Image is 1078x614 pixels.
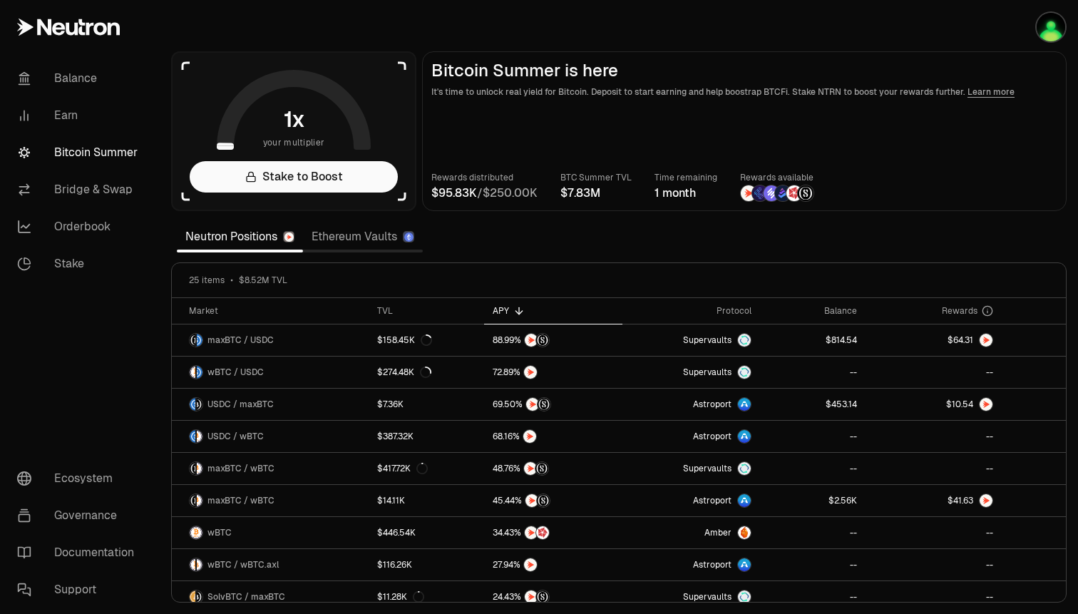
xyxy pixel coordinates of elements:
a: NTRN [484,549,622,580]
img: maxBTC Logo [190,334,195,347]
div: $158.45K [377,334,432,346]
a: -- [866,453,1001,484]
a: $417.72K [369,453,485,484]
a: Bridge & Swap [6,171,154,208]
img: Supervaults [738,462,751,475]
img: wBTC.axl Logo [197,558,202,571]
img: Structured Points [535,462,548,475]
a: -- [760,549,866,580]
img: Supervaults [738,590,751,603]
span: $8.52M TVL [239,275,287,286]
a: Governance [6,497,154,534]
img: EtherFi Points [752,185,768,201]
p: It's time to unlock real yield for Bitcoin. Deposit to start earning and help boostrap BTCFi. Sta... [431,85,1057,99]
a: Earn [6,97,154,134]
img: toxf1 [1037,13,1065,41]
img: Solv Points [764,185,779,201]
a: SolvBTC LogomaxBTC LogoSolvBTC / maxBTC [172,581,369,613]
img: Amber [738,526,751,539]
a: Astroport [622,421,760,452]
a: NTRNStructured Points [484,389,622,420]
a: Documentation [6,534,154,571]
a: Ecosystem [6,460,154,497]
button: NTRNStructured Points [493,397,613,411]
a: wBTC LogowBTC [172,517,369,548]
p: Time remaining [654,170,717,185]
a: maxBTC LogowBTC LogomaxBTC / wBTC [172,453,369,484]
button: NTRNStructured Points [493,493,613,508]
a: Bitcoin Summer [6,134,154,171]
a: -- [866,357,1001,388]
a: NTRN Logo [866,389,1001,420]
span: maxBTC / wBTC [207,463,274,474]
a: -- [866,517,1001,548]
img: Structured Points [538,398,550,411]
div: $11.28K [377,591,424,603]
span: Amber [704,527,731,538]
div: $14.11K [377,495,405,506]
img: wBTC Logo [190,558,195,571]
a: USDC LogomaxBTC LogoUSDC / maxBTC [172,389,369,420]
img: NTRN [741,185,756,201]
img: Structured Points [537,494,550,507]
div: TVL [377,305,476,317]
span: Astroport [693,559,731,570]
span: wBTC / USDC [207,367,264,378]
div: $116.26K [377,559,412,570]
a: -- [760,581,866,613]
button: NTRNStructured Points [493,461,613,476]
a: AmberAmber [622,517,760,548]
img: SolvBTC Logo [190,590,195,603]
button: NTRN [493,365,613,379]
a: wBTC LogowBTC.axl LogowBTC / wBTC.axl [172,549,369,580]
span: Rewards [942,305,977,317]
a: Astroport [622,549,760,580]
img: wBTC Logo [197,430,202,443]
img: wBTC Logo [197,462,202,475]
a: $387.32K [369,421,485,452]
a: Ethereum Vaults [303,222,423,251]
span: Supervaults [683,367,731,378]
a: $274.48K [369,357,485,388]
div: $7.36K [377,399,404,410]
button: NTRN [493,558,613,572]
p: Rewards distributed [431,170,538,185]
a: Orderbook [6,208,154,245]
img: NTRN [525,334,538,347]
img: Mars Fragments [786,185,802,201]
a: Stake to Boost [190,161,398,193]
img: NTRN [526,398,539,411]
a: Astroport [622,485,760,516]
img: NTRN Logo [980,334,992,347]
div: $446.54K [377,527,416,538]
div: Balance [769,305,857,317]
img: USDC Logo [197,366,202,379]
span: maxBTC / wBTC [207,495,274,506]
a: Learn more [967,86,1015,98]
a: -- [760,357,866,388]
span: Supervaults [683,334,731,346]
img: Ethereum Logo [404,232,414,242]
img: NTRN [524,558,537,571]
span: Supervaults [683,591,731,603]
span: Astroport [693,431,731,442]
a: -- [760,453,866,484]
p: Rewards available [740,170,814,185]
img: USDC Logo [190,398,195,411]
span: SolvBTC / maxBTC [207,591,285,603]
span: 25 items [189,275,225,286]
img: NTRN [524,366,537,379]
img: wBTC Logo [190,366,195,379]
a: -- [760,421,866,452]
span: Astroport [693,495,731,506]
div: $417.72K [377,463,428,474]
span: USDC / wBTC [207,431,264,442]
div: APY [493,305,613,317]
span: your multiplier [263,135,325,150]
img: wBTC Logo [197,494,202,507]
img: NTRN [525,526,538,539]
a: Balance [6,60,154,97]
img: Mars Fragments [536,526,549,539]
img: Structured Points [536,334,549,347]
a: -- [866,581,1001,613]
